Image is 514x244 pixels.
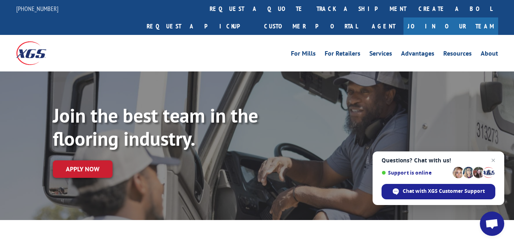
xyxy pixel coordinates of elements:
a: Agent [364,17,403,35]
a: Customer Portal [258,17,364,35]
a: Request a pickup [141,17,258,35]
span: Chat with XGS Customer Support [403,188,485,195]
a: Join Our Team [403,17,498,35]
a: About [481,50,498,59]
span: Questions? Chat with us! [382,157,495,164]
a: Advantages [401,50,434,59]
a: Resources [443,50,472,59]
a: For Retailers [325,50,360,59]
strong: Join the best team in the flooring industry. [53,103,258,151]
a: Apply now [53,160,113,178]
a: Open chat [480,212,504,236]
a: For Mills [291,50,316,59]
span: Chat with XGS Customer Support [382,184,495,199]
span: Support is online [382,170,450,176]
a: Services [369,50,392,59]
a: [PHONE_NUMBER] [16,4,59,13]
